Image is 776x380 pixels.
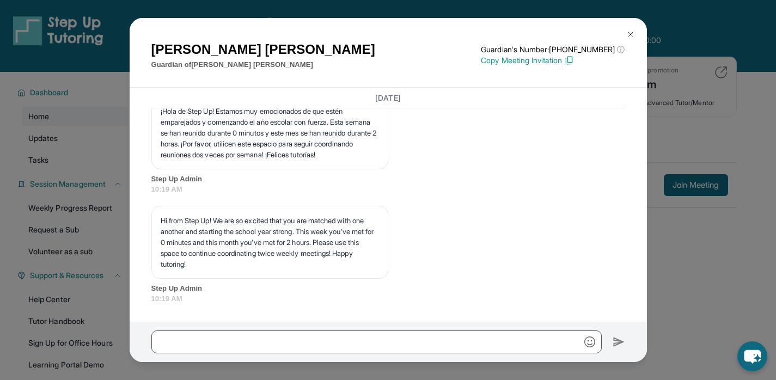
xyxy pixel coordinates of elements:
[737,341,767,371] button: chat-button
[161,106,379,160] p: ¡Hola de Step Up! Estamos muy emocionados de que estén emparejados y comenzando el año escolar co...
[613,335,625,348] img: Send icon
[151,283,625,294] span: Step Up Admin
[584,336,595,347] img: Emoji
[617,44,625,55] span: ⓘ
[151,40,375,59] h1: [PERSON_NAME] [PERSON_NAME]
[151,184,625,195] span: 10:19 AM
[161,215,379,269] p: Hi from Step Up! We are so excited that you are matched with one another and starting the school ...
[626,30,635,39] img: Close Icon
[151,92,625,103] h3: [DATE]
[151,174,625,185] span: Step Up Admin
[481,44,625,55] p: Guardian's Number: [PHONE_NUMBER]
[481,55,625,66] p: Copy Meeting Invitation
[151,59,375,70] p: Guardian of [PERSON_NAME] [PERSON_NAME]
[564,56,574,65] img: Copy Icon
[151,293,625,304] span: 10:19 AM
